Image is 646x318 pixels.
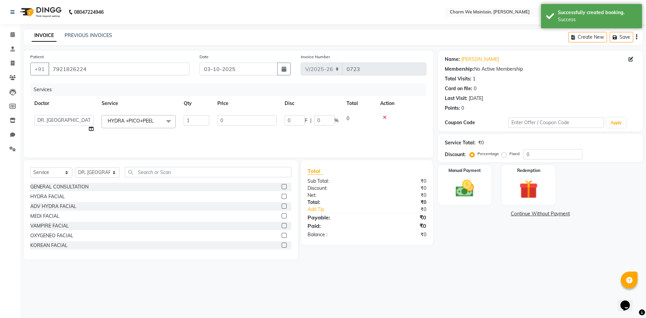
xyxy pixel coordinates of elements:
[305,117,308,124] span: F
[30,213,60,220] div: MEDI FACIAL
[445,75,471,82] div: Total Visits:
[558,16,637,23] div: Success
[98,96,180,111] th: Service
[31,83,431,96] div: Services
[367,199,431,206] div: ₹0
[367,192,431,199] div: ₹0
[302,199,367,206] div: Total:
[30,242,68,249] div: KOREAN FACIAL
[302,192,367,199] div: Net:
[302,222,367,230] div: Paid:
[367,213,431,221] div: ₹0
[334,117,338,124] span: %
[30,96,98,111] th: Doctor
[445,119,508,126] div: Coupon Code
[17,3,63,22] img: logo
[558,9,637,16] div: Successfully created booking.
[376,96,426,111] th: Action
[30,193,65,200] div: HYDRA FACIAL
[302,185,367,192] div: Discount:
[445,85,472,92] div: Card on file:
[509,151,519,157] label: Fixed
[310,117,312,124] span: |
[301,54,330,60] label: Invoice Number
[450,178,480,199] img: _cash.svg
[477,151,499,157] label: Percentage
[445,105,460,112] div: Points:
[48,63,189,75] input: Search by Name/Mobile/Email/Code
[445,56,460,63] div: Name:
[448,168,481,174] label: Manual Payment
[618,291,639,311] iframe: chat widget
[302,206,378,213] a: Add Tip
[445,66,474,73] div: Membership:
[473,75,475,82] div: 1
[154,118,157,124] a: x
[445,151,466,158] div: Discount:
[281,96,343,111] th: Disc
[347,115,349,121] span: 0
[32,30,57,42] a: INVOICE
[461,56,499,63] a: [PERSON_NAME]
[513,178,544,201] img: _gift.svg
[469,95,483,102] div: [DATE]
[478,139,484,146] div: ₹0
[367,185,431,192] div: ₹0
[108,118,154,124] span: HYDRA +PICO+PEEL
[302,213,367,221] div: Payable:
[30,222,69,229] div: VAMPIRE FACIAL
[125,167,291,177] input: Search or Scan
[74,3,104,22] b: 08047224946
[445,95,467,102] div: Last Visit:
[610,32,633,42] button: Save
[200,54,209,60] label: Date
[343,96,376,111] th: Total
[568,32,607,42] button: Create New
[30,54,44,60] label: Patient
[517,168,540,174] label: Redemption
[474,85,476,92] div: 0
[367,231,431,238] div: ₹0
[439,210,641,217] a: Continue Without Payment
[308,168,323,175] span: Total
[302,178,367,185] div: Sub Total:
[213,96,281,111] th: Price
[378,206,431,213] div: ₹0
[30,203,76,210] div: ADV HYDRA FACIAL
[30,63,49,75] button: +91
[461,105,464,112] div: 0
[607,118,626,128] button: Apply
[65,32,112,38] a: PREVIOUS INVOICES
[367,178,431,185] div: ₹0
[445,66,636,73] div: No Active Membership
[302,231,367,238] div: Balance :
[508,117,604,128] input: Enter Offer / Coupon Code
[30,232,73,239] div: OXYGENEO FACIAL
[180,96,213,111] th: Qty
[367,222,431,230] div: ₹0
[445,139,475,146] div: Service Total:
[30,183,88,190] div: GENERAL CONSULTATION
